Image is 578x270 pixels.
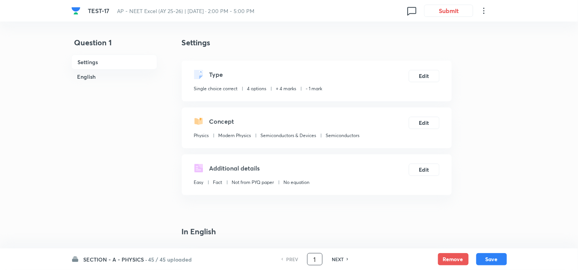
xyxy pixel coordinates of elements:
[424,5,473,17] button: Submit
[117,7,254,15] span: AP - NEET Excel (AY 25-26) | [DATE] · 2:00 PM - 5:00 PM
[182,37,452,48] h4: Settings
[182,226,452,237] h4: In English
[209,70,223,79] h5: Type
[409,70,440,82] button: Edit
[148,255,192,263] h6: 45 / 45 uploaded
[284,179,310,186] p: No equation
[286,256,298,263] h6: PREV
[194,117,203,126] img: questionConcept.svg
[438,253,469,265] button: Remove
[194,85,238,92] p: Single choice correct
[209,117,234,126] h5: Concept
[219,132,251,139] p: Modern Physics
[326,132,360,139] p: Semiconductors
[276,85,296,92] p: + 4 marks
[409,164,440,176] button: Edit
[84,255,147,263] h6: SECTION - A - PHYSICS ·
[209,164,260,173] h5: Additional details
[232,179,274,186] p: Not from PYQ paper
[476,253,507,265] button: Save
[332,256,344,263] h6: NEXT
[194,132,209,139] p: Physics
[71,55,157,70] h6: Settings
[306,85,323,92] p: - 1 mark
[213,179,222,186] p: Fact
[71,6,81,15] img: Company Logo
[194,70,203,79] img: questionType.svg
[71,37,157,55] h4: Question 1
[71,70,157,84] h6: English
[261,132,316,139] p: Semiconductors & Devices
[71,6,82,15] a: Company Logo
[88,7,109,15] span: TEST-17
[194,179,204,186] p: Easy
[247,85,267,92] p: 4 options
[194,164,203,173] img: questionDetails.svg
[409,117,440,129] button: Edit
